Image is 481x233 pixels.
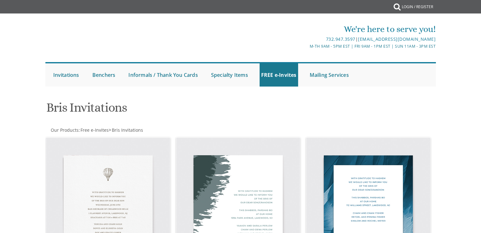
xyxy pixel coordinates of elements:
a: FREE e-Invites [260,63,298,87]
a: [EMAIL_ADDRESS][DOMAIN_NAME] [358,36,436,42]
a: Free e-Invites [80,127,109,133]
a: Invitations [52,63,81,87]
a: Mailing Services [308,63,350,87]
a: Specialty Items [209,63,250,87]
span: Free e-Invites [80,127,109,133]
a: Bris Invitations [111,127,143,133]
div: We're here to serve you! [176,23,436,35]
a: Benchers [91,63,117,87]
h1: Bris Invitations [46,101,302,119]
span: Bris Invitations [112,127,143,133]
div: | [176,35,436,43]
div: : [45,127,241,133]
a: Our Products [50,127,79,133]
div: M-Th 9am - 5pm EST | Fri 9am - 1pm EST | Sun 11am - 3pm EST [176,43,436,50]
a: 732.947.3597 [326,36,355,42]
span: > [109,127,143,133]
a: Informals / Thank You Cards [127,63,199,87]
